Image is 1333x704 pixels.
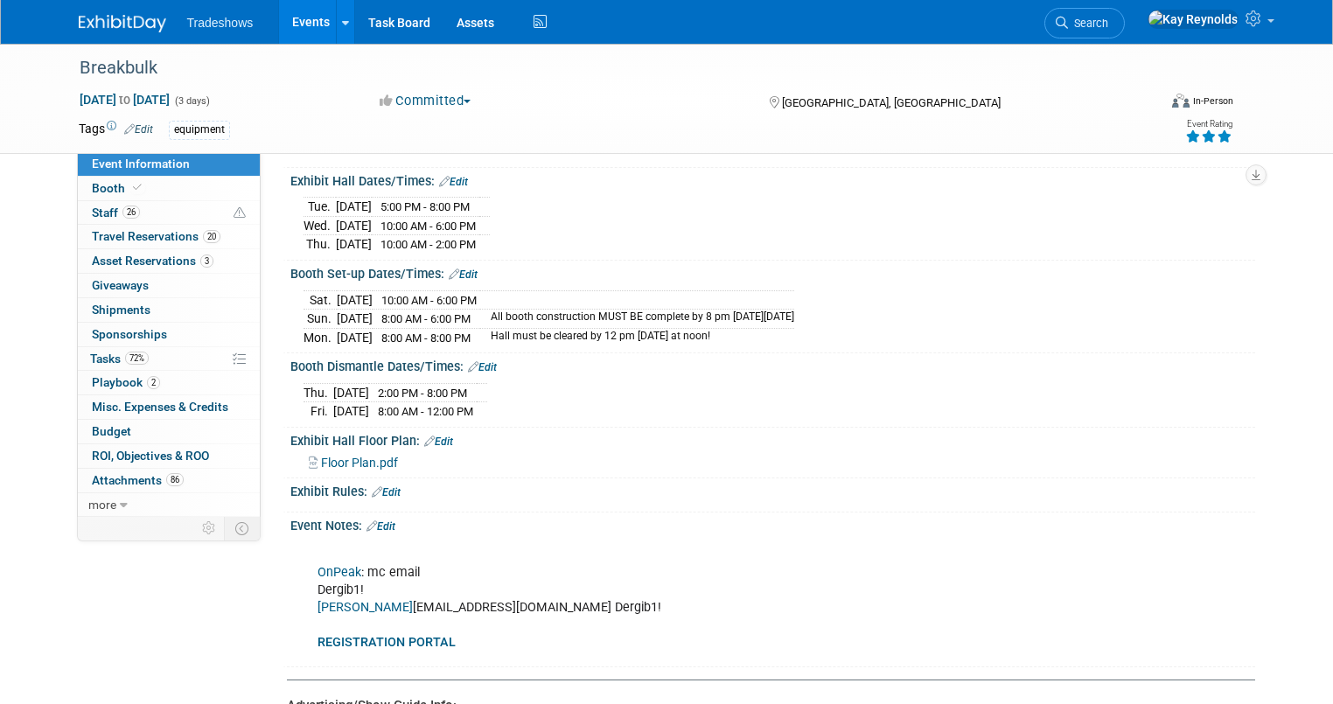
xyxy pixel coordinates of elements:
span: Travel Reservations [92,229,220,243]
a: Edit [366,520,395,533]
span: 8:00 AM - 6:00 PM [381,312,471,325]
a: Booth [78,177,260,200]
td: [DATE] [337,290,373,310]
span: Shipments [92,303,150,317]
a: Asset Reservations3 [78,249,260,273]
span: 26 [122,206,140,219]
a: Edit [124,123,153,136]
td: [DATE] [336,235,372,254]
td: Toggle Event Tabs [224,517,260,540]
img: Kay Reynolds [1148,10,1239,29]
td: Sat. [304,290,337,310]
span: 10:00 AM - 6:00 PM [381,294,477,307]
td: All booth construction MUST BE complete by 8 pm [DATE][DATE] [480,310,794,329]
div: Exhibit Hall Dates/Times: [290,168,1255,191]
td: [DATE] [333,402,369,421]
span: Asset Reservations [92,254,213,268]
span: 10:00 AM - 6:00 PM [380,220,476,233]
span: Sponsorships [92,327,167,341]
a: Attachments86 [78,469,260,492]
a: Event Information [78,152,260,176]
td: Thu. [304,383,333,402]
img: Format-Inperson.png [1172,94,1190,108]
a: Tasks72% [78,347,260,371]
span: Potential Scheduling Conflict -- at least one attendee is tagged in another overlapping event. [234,206,246,221]
span: Playbook [92,375,160,389]
span: 20 [203,230,220,243]
span: more [88,498,116,512]
a: Edit [439,176,468,188]
span: [DATE] [DATE] [79,92,171,108]
div: Exhibit Hall Floor Plan: [290,428,1255,450]
div: equipment [169,121,230,139]
td: [DATE] [333,383,369,402]
span: Staff [92,206,140,220]
a: Giveaways [78,274,260,297]
a: Edit [449,268,478,281]
span: Booth [92,181,145,195]
a: Sponsorships [78,323,260,346]
div: Event Notes: [290,512,1255,535]
td: Sun. [304,310,337,329]
button: Committed [373,92,478,110]
span: Attachments [92,473,184,487]
a: more [78,493,260,517]
a: [PERSON_NAME] [318,600,413,615]
span: 8:00 AM - 12:00 PM [378,405,473,418]
td: Mon. [304,328,337,346]
a: Shipments [78,298,260,322]
span: Giveaways [92,278,149,292]
span: 72% [125,352,149,365]
a: Misc. Expenses & Credits [78,395,260,419]
div: Booth Set-up Dates/Times: [290,261,1255,283]
a: Edit [468,361,497,373]
a: Travel Reservations20 [78,225,260,248]
div: Breakbulk [73,52,1135,84]
a: Edit [372,486,401,498]
td: Hall must be cleared by 12 pm [DATE] at noon! [480,328,794,346]
span: 3 [200,254,213,268]
td: Tags [79,120,153,140]
span: 86 [166,473,184,486]
span: Tasks [90,352,149,366]
div: In-Person [1192,94,1233,108]
a: Search [1044,8,1125,38]
span: 2 [147,376,160,389]
a: Budget [78,420,260,443]
td: [DATE] [337,310,373,329]
td: Personalize Event Tab Strip [194,517,225,540]
div: Exhibit Rules: [290,478,1255,501]
a: ROI, Objectives & ROO [78,444,260,468]
a: Staff26 [78,201,260,225]
span: 8:00 AM - 8:00 PM [381,331,471,345]
div: Event Format [1063,91,1233,117]
span: [GEOGRAPHIC_DATA], [GEOGRAPHIC_DATA] [782,96,1001,109]
i: Booth reservation complete [133,183,142,192]
span: (3 days) [173,95,210,107]
td: Wed. [304,216,336,235]
span: Tradeshows [187,16,254,30]
td: Fri. [304,402,333,421]
td: [DATE] [336,216,372,235]
span: Misc. Expenses & Credits [92,400,228,414]
div: : mc email Dergib1! [EMAIL_ADDRESS][DOMAIN_NAME] Dergib1! [305,538,1068,660]
span: Floor Plan.pdf [321,456,398,470]
a: Playbook2 [78,371,260,394]
div: Booth Dismantle Dates/Times: [290,353,1255,376]
span: 10:00 AM - 2:00 PM [380,238,476,251]
span: to [116,93,133,107]
td: Thu. [304,235,336,254]
div: Event Rating [1185,120,1232,129]
a: OnPeak [318,565,361,580]
a: Floor Plan.pdf [309,456,398,470]
td: [DATE] [336,198,372,217]
a: REGISTRATION PORTAL [318,635,456,650]
span: Budget [92,424,131,438]
span: ROI, Objectives & ROO [92,449,209,463]
td: Tue. [304,198,336,217]
span: Event Information [92,157,190,171]
img: ExhibitDay [79,15,166,32]
td: [DATE] [337,328,373,346]
span: 2:00 PM - 8:00 PM [378,387,467,400]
